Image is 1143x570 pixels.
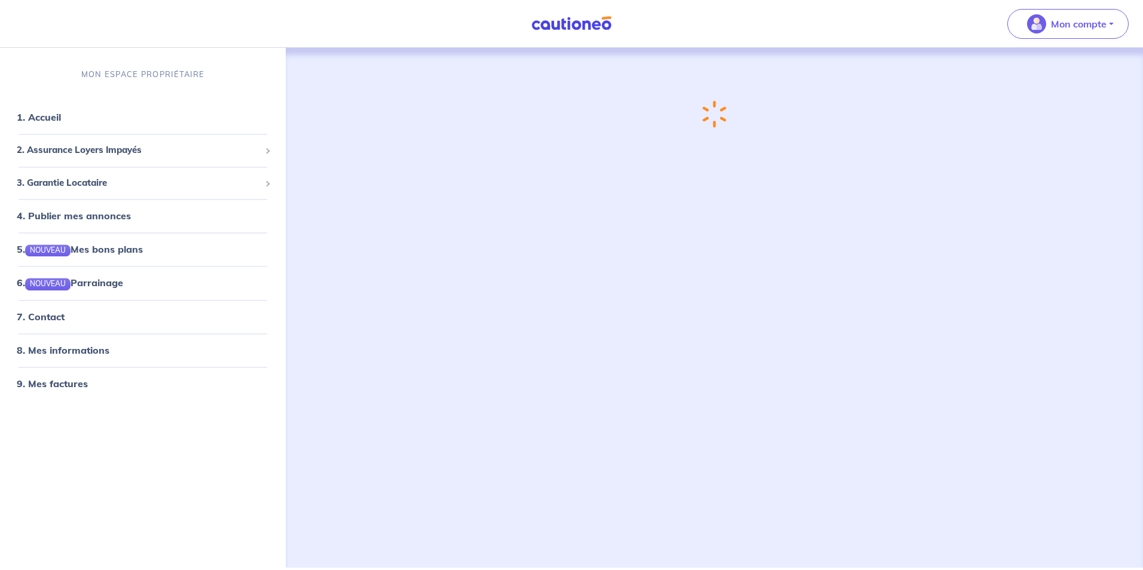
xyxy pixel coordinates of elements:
a: 5.NOUVEAUMes bons plans [17,244,143,256]
a: 4. Publier mes annonces [17,210,131,222]
img: illu_account_valid_menu.svg [1027,14,1046,33]
div: 4. Publier mes annonces [5,204,281,228]
div: 9. Mes factures [5,372,281,396]
p: Mon compte [1051,17,1107,31]
a: 6.NOUVEAUParrainage [17,277,123,289]
p: MON ESPACE PROPRIÉTAIRE [81,69,204,80]
span: 2. Assurance Loyers Impayés [17,144,260,158]
a: 8. Mes informations [17,344,109,356]
div: 5.NOUVEAUMes bons plans [5,238,281,262]
a: 7. Contact [17,311,65,323]
div: 6.NOUVEAUParrainage [5,271,281,295]
img: Cautioneo [527,16,616,31]
div: 8. Mes informations [5,338,281,362]
span: 3. Garantie Locataire [17,176,260,190]
div: 2. Assurance Loyers Impayés [5,139,281,163]
a: 1. Accueil [17,112,61,124]
div: 3. Garantie Locataire [5,171,281,195]
a: 9. Mes factures [17,378,88,390]
button: illu_account_valid_menu.svgMon compte [1007,9,1129,39]
div: 1. Accueil [5,106,281,130]
div: 7. Contact [5,305,281,329]
img: loading-spinner [702,100,726,128]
